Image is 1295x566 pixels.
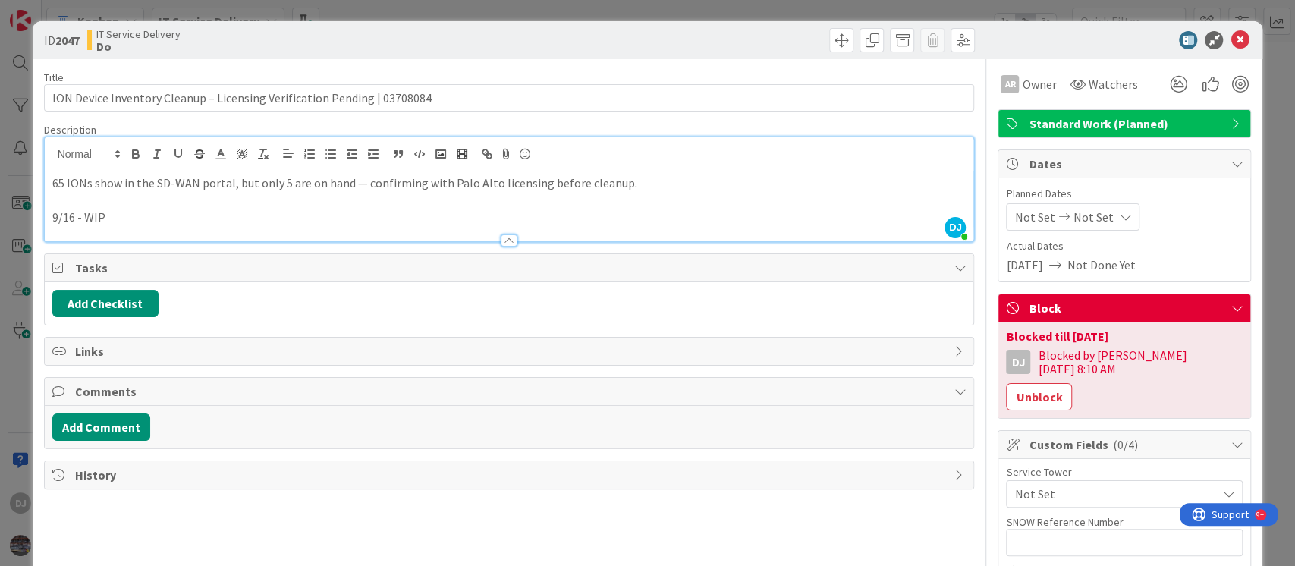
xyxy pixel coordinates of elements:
label: Title [44,71,64,84]
span: Comments [75,382,947,401]
span: Standard Work (Planned) [1029,115,1223,133]
span: Dates [1029,155,1223,173]
span: Tasks [75,259,947,277]
div: 9+ [77,6,84,18]
div: Blocked till [DATE] [1006,330,1243,342]
span: Watchers [1088,75,1137,93]
span: Support [32,2,69,20]
span: Block [1029,299,1223,317]
div: Blocked by [PERSON_NAME] [DATE] 8:10 AM [1038,348,1243,376]
span: Planned Dates [1006,186,1243,202]
button: Add Comment [52,413,150,441]
span: Actual Dates [1006,238,1243,254]
p: 9/16 - WIP [52,209,967,226]
span: Not Set [1014,208,1055,226]
button: Unblock [1006,383,1072,410]
span: Custom Fields [1029,436,1223,454]
span: Description [44,123,96,137]
input: type card name here... [44,84,975,112]
span: Owner [1022,75,1056,93]
div: AR [1001,75,1019,93]
span: Not Done Yet [1067,256,1135,274]
label: SNOW Reference Number [1006,515,1123,529]
div: Service Tower [1006,467,1243,477]
span: ( 0/4 ) [1112,437,1137,452]
span: History [75,466,947,484]
b: 2047 [55,33,80,48]
span: [DATE] [1006,256,1042,274]
span: Not Set [1014,485,1216,503]
b: Do [96,40,181,52]
button: Add Checklist [52,290,159,317]
div: DJ [1006,350,1030,374]
span: ID [44,31,80,49]
p: 65 IONs show in the SD-WAN portal, but only 5 are on hand — confirming with Palo Alto licensing b... [52,175,967,192]
span: Links [75,342,947,360]
span: IT Service Delivery [96,28,181,40]
span: DJ [945,217,966,238]
span: Not Set [1073,208,1113,226]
